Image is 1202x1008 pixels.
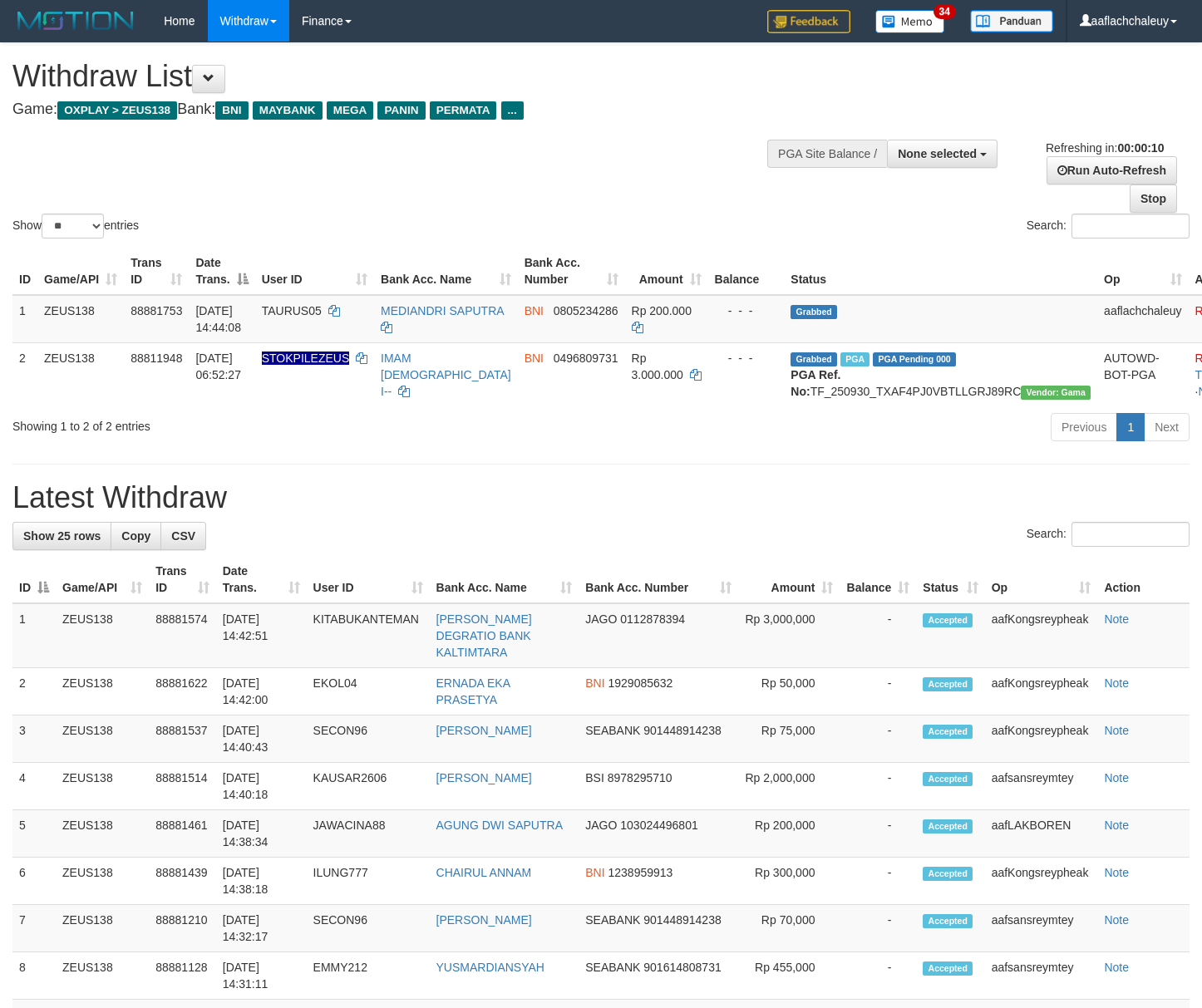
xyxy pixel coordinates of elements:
td: 6 [12,858,56,905]
select: Showentries [42,214,104,238]
span: Grabbed [791,305,837,319]
th: ID: activate to sort column descending [12,556,56,603]
span: Copy 0496809731 to clipboard [554,352,618,365]
td: Rp 75,000 [738,715,840,763]
td: [DATE] 14:40:43 [216,715,307,763]
td: - [840,603,916,668]
a: Run Auto-Refresh [1047,156,1177,184]
img: Feedback.jpg [767,10,850,33]
td: [DATE] 14:42:51 [216,603,307,668]
td: aafKongsreypheak [985,668,1098,715]
span: PANIN [377,101,425,120]
td: KITABUKANTEMAN [307,603,430,668]
td: [DATE] 14:42:00 [216,668,307,715]
td: ZEUS138 [56,668,149,715]
span: Vendor URL: https://trx31.1velocity.biz [1021,386,1091,400]
td: - [840,858,916,905]
td: Rp 50,000 [738,668,840,715]
td: 88881439 [149,858,216,905]
th: Trans ID: activate to sort column ascending [149,556,216,603]
td: 5 [12,810,56,858]
input: Search: [1071,214,1190,238]
a: [PERSON_NAME] [436,724,532,737]
td: aafsansreymtey [985,905,1098,952]
td: Rp 2,000,000 [738,763,840,810]
th: Bank Acc. Number: activate to sort column ascending [518,248,625,295]
span: SEABANK [585,913,640,927]
strong: 00:00:10 [1117,141,1164,155]
span: Copy 8978295710 to clipboard [608,771,672,784]
span: Copy 901448914238 to clipboard [643,724,721,737]
a: ERNADA EKA PRASETYA [436,676,510,706]
td: aafLAKBOREN [985,810,1098,858]
td: ZEUS138 [37,342,124,406]
a: Note [1104,819,1129,832]
span: Copy 1238959913 to clipboard [608,866,673,879]
h1: Withdraw List [12,60,785,93]
a: MEDIANDRI SAPUTRA [381,304,504,317]
span: Accepted [923,867,973,881]
td: 88881514 [149,763,216,810]
td: aafsansreymtey [985,952,1098,1000]
td: aafKongsreypheak [985,603,1098,668]
span: TAURUS05 [262,304,322,317]
span: PGA Pending [873,352,956,366]
a: Copy [111,522,161,550]
td: 88881574 [149,603,216,668]
img: panduan.png [970,10,1053,32]
a: CSV [160,522,206,550]
td: 1 [12,603,56,668]
th: Op: activate to sort column ascending [985,556,1098,603]
a: [PERSON_NAME] [436,913,532,927]
th: Game/API: activate to sort column ascending [56,556,149,603]
td: aafKongsreypheak [985,858,1098,905]
td: ZEUS138 [56,763,149,810]
span: BSI [585,771,604,784]
label: Search: [1027,522,1190,547]
img: Button%20Memo.svg [875,10,945,33]
td: - [840,668,916,715]
td: - [840,763,916,810]
a: Stop [1130,184,1177,213]
span: Refreshing in: [1046,141,1164,155]
div: - - - [715,302,778,319]
span: BNI [585,676,604,690]
span: Copy 901614808731 to clipboard [643,961,721,974]
span: Rp 3.000.000 [632,352,683,381]
div: - - - [715,350,778,366]
th: Trans ID: activate to sort column ascending [124,248,189,295]
a: AGUNG DWI SAPUTRA [436,819,563,832]
th: Bank Acc. Number: activate to sort column ascending [579,556,738,603]
span: Copy 103024496801 to clipboard [620,819,697,832]
th: User ID: activate to sort column ascending [255,248,374,295]
a: Note [1104,724,1129,737]
td: ZEUS138 [56,810,149,858]
td: TF_250930_TXAF4PJ0VBTLLGRJ89RC [784,342,1097,406]
span: 88881753 [131,304,182,317]
th: Bank Acc. Name: activate to sort column ascending [374,248,518,295]
div: Showing 1 to 2 of 2 entries [12,411,489,435]
a: Note [1104,676,1129,690]
span: [DATE] 14:44:08 [195,304,241,334]
td: Rp 70,000 [738,905,840,952]
h4: Game: Bank: [12,101,785,118]
td: 88881461 [149,810,216,858]
td: 88881128 [149,952,216,1000]
td: Rp 3,000,000 [738,603,840,668]
td: ILUNG777 [307,858,430,905]
td: - [840,810,916,858]
span: Copy 1929085632 to clipboard [608,676,673,690]
span: 34 [934,4,956,19]
a: YUSMARDIANSYAH [436,961,544,974]
td: Rp 455,000 [738,952,840,1000]
span: Copy 0112878394 to clipboard [620,612,685,626]
td: ZEUS138 [56,858,149,905]
span: Marked by aafsreyleap [840,352,869,366]
span: BNI [585,866,604,879]
span: Accepted [923,819,973,833]
a: IMAM [DEMOGRAPHIC_DATA] I-- [381,352,511,398]
td: 2 [12,668,56,715]
button: None selected [887,140,998,168]
a: Next [1144,413,1190,441]
span: ... [501,101,524,120]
